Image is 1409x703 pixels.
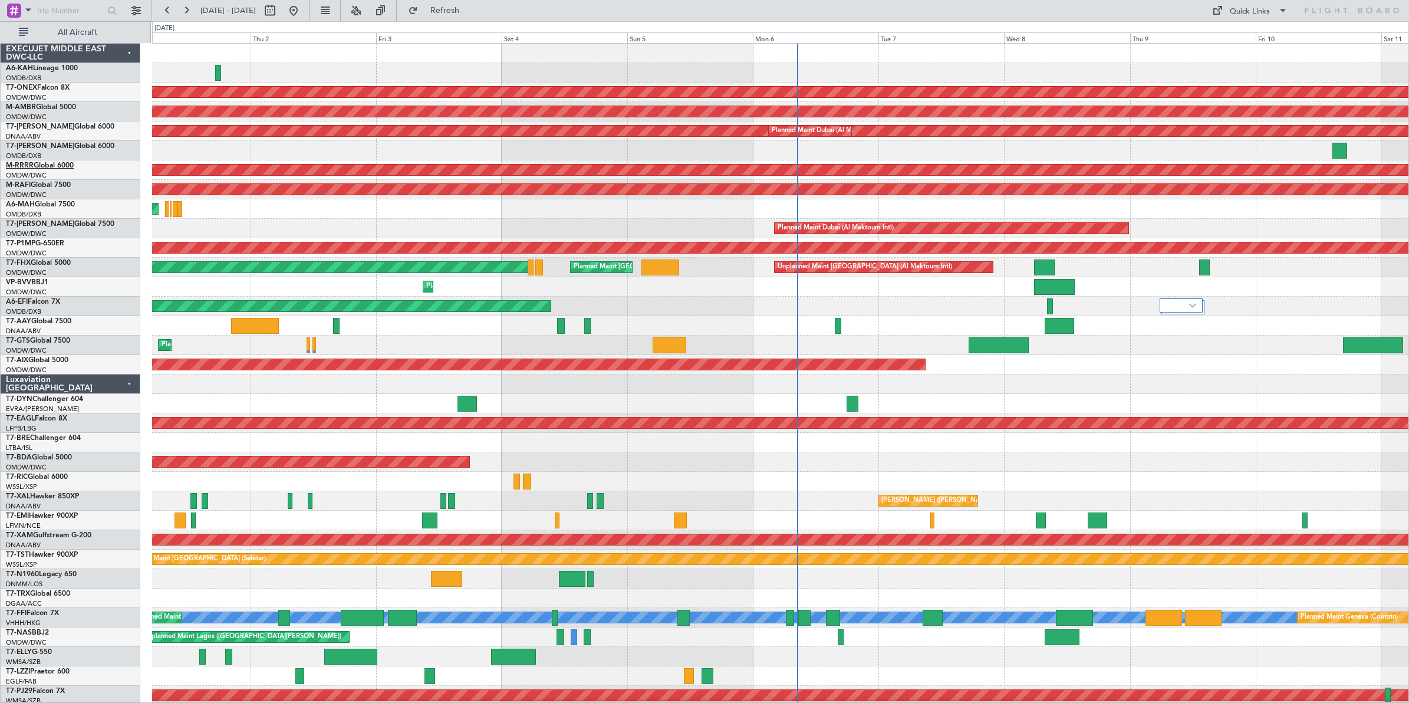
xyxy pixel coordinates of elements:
[6,482,37,491] a: WSSL/XSP
[6,668,70,675] a: T7-LZZIPraetor 600
[6,240,35,247] span: T7-P1MP
[6,541,41,550] a: DNAA/ABV
[778,219,894,237] div: Planned Maint Dubai (Al Maktoum Intl)
[6,201,35,208] span: A6-MAH
[6,532,91,539] a: T7-XAMGulfstream G-200
[6,513,29,520] span: T7-EMI
[6,435,81,442] a: T7-BREChallenger 604
[6,210,41,219] a: OMDB/DXB
[6,551,78,559] a: T7-TSTHawker 900XP
[6,677,37,686] a: EGLF/FAB
[6,171,47,180] a: OMDW/DWC
[6,221,74,228] span: T7-[PERSON_NAME]
[1256,32,1381,43] div: Fri 10
[6,182,31,189] span: M-RAFI
[6,327,41,336] a: DNAA/ABV
[878,32,1004,43] div: Tue 7
[6,84,70,91] a: T7-ONEXFalcon 8X
[376,32,502,43] div: Fri 3
[6,337,30,344] span: T7-GTS
[124,32,250,43] div: Wed 1
[6,74,41,83] a: OMDB/DXB
[6,337,70,344] a: T7-GTSGlobal 7500
[6,599,42,608] a: DGAA/ACC
[6,463,47,472] a: OMDW/DWC
[6,405,79,413] a: EVRA/[PERSON_NAME]
[6,259,31,267] span: T7-FHX
[127,550,266,568] div: Planned Maint [GEOGRAPHIC_DATA] (Seletar)
[6,143,114,150] a: T7-[PERSON_NAME]Global 6000
[772,122,888,140] div: Planned Maint Dubai (Al Maktoum Intl)
[6,123,74,130] span: T7-[PERSON_NAME]
[6,366,47,375] a: OMDW/DWC
[6,182,71,189] a: M-RAFIGlobal 7500
[6,551,29,559] span: T7-TST
[31,28,124,37] span: All Aircraft
[6,123,114,130] a: T7-[PERSON_NAME]Global 6000
[6,201,75,208] a: A6-MAHGlobal 7500
[778,258,952,276] div: Unplanned Maint [GEOGRAPHIC_DATA] (Al Maktoum Intl)
[6,65,33,72] span: A6-KAH
[6,688,65,695] a: T7-PJ29Falcon 7X
[6,619,41,628] a: VHHH/HKG
[6,268,47,277] a: OMDW/DWC
[6,104,76,111] a: M-AMBRGlobal 5000
[6,84,37,91] span: T7-ONEX
[6,249,47,258] a: OMDW/DWC
[6,629,32,636] span: T7-NAS
[753,32,878,43] div: Mon 6
[6,104,36,111] span: M-AMBR
[6,288,47,297] a: OMDW/DWC
[426,278,542,295] div: Planned Maint Dubai (Al Maktoum Intl)
[6,357,68,364] a: T7-AIXGlobal 5000
[6,279,31,286] span: VP-BVV
[6,162,34,169] span: M-RRRR
[6,132,41,141] a: DNAA/ABV
[6,590,30,597] span: T7-TRX
[6,513,78,520] a: T7-EMIHawker 900XP
[6,152,41,160] a: OMDB/DXB
[6,668,30,675] span: T7-LZZI
[6,229,47,238] a: OMDW/DWC
[143,628,341,646] div: Unplanned Maint Lagos ([GEOGRAPHIC_DATA][PERSON_NAME])
[6,610,27,617] span: T7-FFI
[6,318,71,325] a: T7-AAYGlobal 7500
[6,190,47,199] a: OMDW/DWC
[154,24,175,34] div: [DATE]
[6,357,28,364] span: T7-AIX
[6,454,32,461] span: T7-BDA
[881,492,1005,510] div: [PERSON_NAME] ([PERSON_NAME] Intl)
[6,610,59,617] a: T7-FFIFalcon 7X
[6,65,78,72] a: A6-KAHLineage 1000
[420,6,470,15] span: Refresh
[6,444,32,452] a: LTBA/ISL
[200,5,256,16] span: [DATE] - [DATE]
[6,396,83,403] a: T7-DYNChallenger 604
[6,113,47,121] a: OMDW/DWC
[6,638,47,647] a: OMDW/DWC
[6,307,41,316] a: OMDB/DXB
[6,162,74,169] a: M-RRRRGlobal 6000
[36,2,104,19] input: Trip Number
[162,336,278,354] div: Planned Maint Dubai (Al Maktoum Intl)
[403,1,473,20] button: Refresh
[6,521,41,530] a: LFMN/NCE
[6,415,35,422] span: T7-EAGL
[6,629,49,636] a: T7-NASBBJ2
[6,502,41,511] a: DNAA/ABV
[1189,303,1196,308] img: arrow-gray.svg
[1301,609,1398,626] div: Planned Maint Geneva (Cointrin)
[6,649,32,656] span: T7-ELLY
[1004,32,1130,43] div: Wed 8
[6,415,67,422] a: T7-EAGLFalcon 8X
[1206,1,1293,20] button: Quick Links
[6,298,28,305] span: A6-EFI
[6,688,32,695] span: T7-PJ29
[6,590,70,597] a: T7-TRXGlobal 6500
[6,396,32,403] span: T7-DYN
[6,424,37,433] a: LFPB/LBG
[251,32,376,43] div: Thu 2
[6,93,47,102] a: OMDW/DWC
[6,279,48,286] a: VP-BVVBBJ1
[6,580,42,589] a: DNMM/LOS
